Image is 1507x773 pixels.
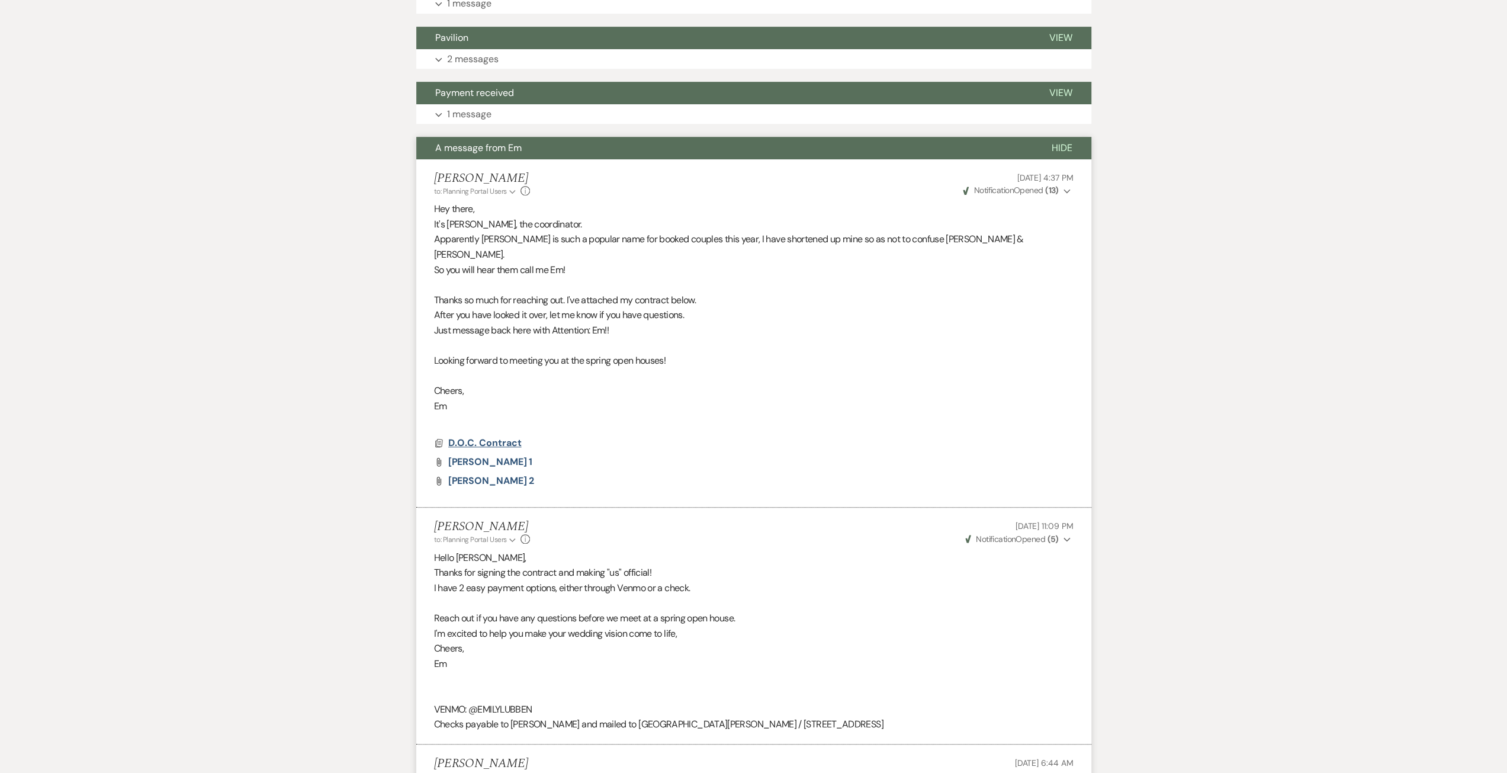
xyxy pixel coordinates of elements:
[1049,31,1072,44] span: View
[416,137,1033,159] button: A message from Em
[448,456,533,468] span: [PERSON_NAME] 1
[1045,185,1059,195] strong: ( 13 )
[1033,137,1091,159] button: Hide
[434,399,1074,414] p: Em
[1030,82,1091,104] button: View
[434,626,1074,642] p: I'm excited to help you make your wedding vision come to life,
[434,187,507,196] span: to: Planning Portal Users
[963,533,1074,546] button: NotificationOpened (5)
[434,186,518,197] button: to: Planning Portal Users
[961,184,1073,197] button: NotificationOpened (13)
[448,474,535,487] span: [PERSON_NAME] 2
[416,27,1030,49] button: Pavilion
[416,82,1030,104] button: Payment received
[434,201,1074,217] p: Hey there,
[434,217,1074,232] p: It's [PERSON_NAME], the coordinator.
[434,293,1074,308] p: Thanks so much for reaching out. I've attached my contract below.
[434,702,1074,717] p: VENMO: @EMILYLUBBEN
[448,436,525,450] button: D.O.C. Contract
[448,437,522,449] span: D.O.C. Contract
[416,49,1091,69] button: 2 messages
[1049,86,1072,99] span: View
[1016,521,1074,531] span: [DATE] 11:09 PM
[434,550,1074,566] p: Hello [PERSON_NAME],
[447,107,491,122] p: 1 message
[434,641,1074,656] p: Cheers,
[434,232,1074,262] p: Apparently [PERSON_NAME] is such a popular name for booked couples this year, I have shortened up...
[1017,172,1073,183] span: [DATE] 4:37 PM
[434,717,1074,732] p: Checks payable to [PERSON_NAME] and mailed to [GEOGRAPHIC_DATA][PERSON_NAME] / [STREET_ADDRESS]
[434,565,1074,580] p: Thanks for signing the contract and making "us" official!
[974,185,1014,195] span: Notification
[434,323,1074,338] p: Just message back here with Attention: Em!!
[434,656,1074,672] p: Em
[976,534,1016,544] span: Notification
[434,535,507,544] span: to: Planning Portal Users
[434,171,531,186] h5: [PERSON_NAME]
[448,476,535,486] a: [PERSON_NAME] 2
[435,31,468,44] span: Pavilion
[434,756,528,771] h5: [PERSON_NAME]
[434,534,518,545] button: to: Planning Portal Users
[434,262,1074,278] p: So you will hear them call me Em!
[1030,27,1091,49] button: View
[435,86,514,99] span: Payment received
[434,611,1074,626] p: Reach out if you have any questions before we meet at a spring open house.
[434,383,1074,399] p: Cheers,
[434,353,1074,368] p: Looking forward to meeting you at the spring open houses!
[965,534,1059,544] span: Opened
[434,307,1074,323] p: After you have looked it over, let me know if you have questions.
[963,185,1059,195] span: Opened
[434,519,531,534] h5: [PERSON_NAME]
[447,52,499,67] p: 2 messages
[1047,534,1058,544] strong: ( 5 )
[1014,758,1073,768] span: [DATE] 6:44 AM
[435,142,522,154] span: A message from Em
[416,104,1091,124] button: 1 message
[1052,142,1072,154] span: Hide
[434,580,1074,596] p: I have 2 easy payment options, either through Venmo or a check.
[448,457,533,467] a: [PERSON_NAME] 1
